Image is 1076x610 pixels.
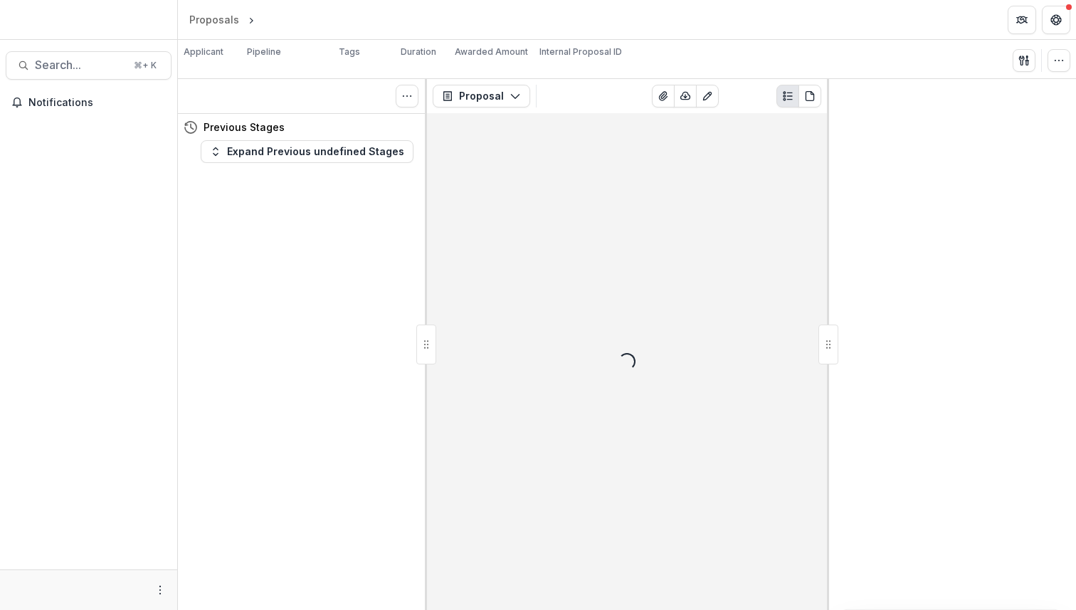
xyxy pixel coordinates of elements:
span: Search... [35,58,125,72]
button: PDF view [798,85,821,107]
nav: breadcrumb [184,9,318,30]
button: View Attached Files [652,85,675,107]
button: Toggle View Cancelled Tasks [396,85,418,107]
p: Duration [401,46,436,58]
button: Plaintext view [776,85,799,107]
p: Internal Proposal ID [539,46,622,58]
button: More [152,582,169,599]
button: Get Help [1042,6,1070,34]
h4: Previous Stages [204,120,285,135]
button: Edit as form [696,85,719,107]
span: Notifications [28,97,166,109]
p: Tags [339,46,360,58]
a: Proposals [184,9,245,30]
button: Partners [1008,6,1036,34]
button: Notifications [6,91,172,114]
button: Proposal [433,85,530,107]
button: Search... [6,51,172,80]
p: Applicant [184,46,223,58]
p: Pipeline [247,46,281,58]
div: Proposals [189,12,239,27]
button: Expand Previous undefined Stages [201,140,413,163]
div: ⌘ + K [131,58,159,73]
p: Awarded Amount [455,46,528,58]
